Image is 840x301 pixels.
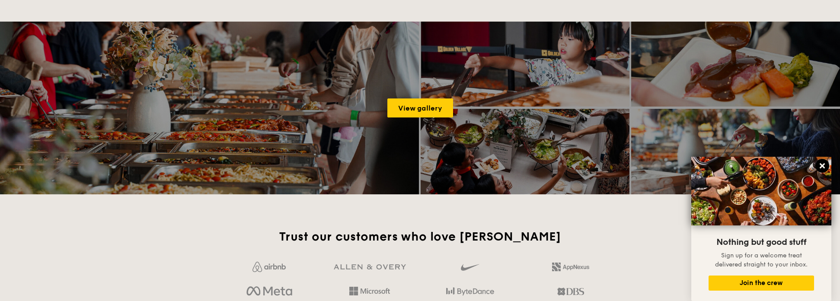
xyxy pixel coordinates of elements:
img: 2L6uqdT+6BmeAFDfWP11wfMG223fXktMZIL+i+lTG25h0NjUBKOYhdW2Kn6T+C0Q7bASH2i+1JIsIulPLIv5Ss6l0e291fRVW... [552,263,589,271]
button: Join the crew [709,276,814,291]
h2: Trust our customers who love [PERSON_NAME] [223,229,617,244]
img: Jf4Dw0UUCKFd4aYAAAAASUVORK5CYII= [252,262,286,272]
button: Close [815,159,829,173]
img: GRg3jHAAAAABJRU5ErkJggg== [334,264,406,270]
img: DSC07876-Edit02-Large.jpeg [691,157,831,225]
img: bytedance.dc5c0c88.png [446,284,494,299]
img: Hd4TfVa7bNwuIo1gAAAAASUVORK5CYII= [349,287,390,295]
img: dbs.a5bdd427.png [557,284,584,299]
span: Sign up for a welcome treat delivered straight to your inbox. [715,252,808,268]
a: View gallery [387,98,453,117]
img: gdlseuq06himwAAAABJRU5ErkJggg== [461,260,479,275]
img: meta.d311700b.png [246,284,292,299]
span: Nothing but good stuff [716,237,806,247]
